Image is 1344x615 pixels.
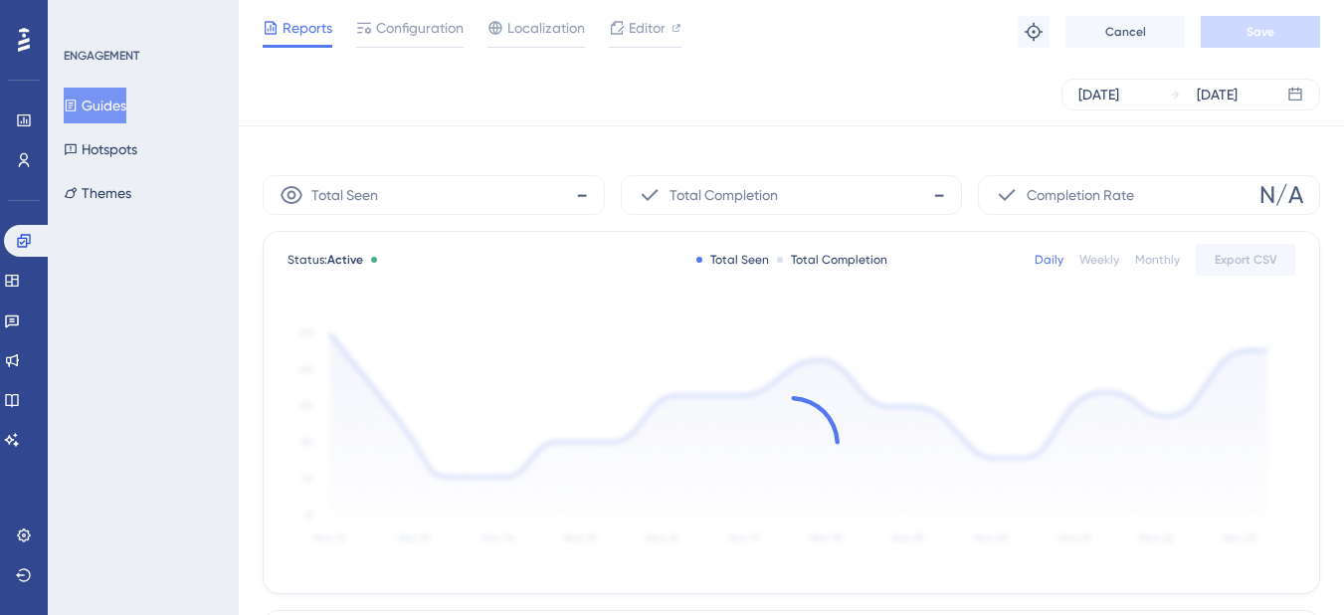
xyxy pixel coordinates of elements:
span: Completion Rate [1027,183,1134,207]
span: Cancel [1105,24,1146,40]
div: Total Completion [777,252,887,268]
div: ENGAGEMENT [64,48,139,64]
button: Export CSV [1196,244,1295,276]
button: Hotspots [64,131,137,167]
div: Daily [1035,252,1063,268]
button: Save [1201,16,1320,48]
div: Monthly [1135,252,1180,268]
button: Themes [64,175,131,211]
div: Total Seen [696,252,769,268]
span: Export CSV [1215,252,1277,268]
div: Weekly [1079,252,1119,268]
span: Total Completion [670,183,778,207]
span: Localization [507,16,585,40]
span: - [576,179,588,211]
span: Reports [283,16,332,40]
span: Editor [629,16,666,40]
span: Configuration [376,16,464,40]
button: Cancel [1065,16,1185,48]
div: [DATE] [1078,83,1119,106]
span: Active [327,253,363,267]
span: - [933,179,945,211]
span: N/A [1259,179,1303,211]
button: Guides [64,88,126,123]
span: Status: [288,252,363,268]
span: Save [1247,24,1274,40]
div: [DATE] [1197,83,1238,106]
span: Total Seen [311,183,378,207]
